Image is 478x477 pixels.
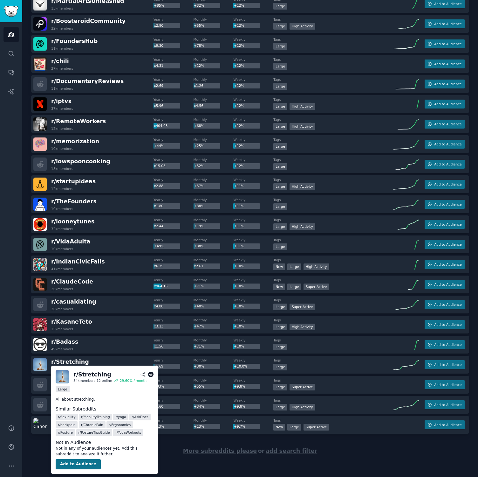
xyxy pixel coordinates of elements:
dt: Weekly [233,158,273,162]
dt: Tags [273,137,393,142]
span: r/ YogaWorkouts [115,430,141,435]
div: Large [273,43,287,50]
dt: Weekly [233,117,273,122]
div: Large [273,304,287,310]
span: Add to Audience [434,62,461,66]
span: r/ chili [51,58,69,64]
span: r/ looneytunes [51,218,94,225]
div: 10k members [51,146,73,151]
div: Large [273,83,287,90]
dt: Yearly [154,158,194,162]
dt: Similar Subreddits [56,406,154,412]
button: Add to Audience [425,420,465,429]
span: r/ AskDocs [132,415,148,419]
dt: Tags [273,37,393,42]
span: x2.88 [154,184,163,188]
div: Large [273,163,287,170]
div: Large [273,404,287,410]
dt: Tags [273,358,393,362]
span: x4.80 [154,304,163,308]
div: High Activity [290,23,315,30]
div: Large [56,386,70,392]
span: r/ MobilityTraining [81,415,110,419]
dt: Monthly [194,137,234,142]
div: Large [273,23,287,30]
dt: Yearly [154,278,194,282]
button: Add to Audience [425,80,465,88]
button: Add to Audience [425,300,465,309]
div: 37k members [51,106,73,111]
dt: Monthly [194,398,234,403]
img: chili [33,57,47,71]
span: +12% [194,64,204,67]
span: x964.15 [154,284,167,288]
div: Large [273,364,287,370]
span: +12% [234,4,244,7]
dt: Monthly [194,37,234,42]
div: Large [273,243,287,250]
span: +44% [154,144,164,148]
dt: Yearly [154,97,194,102]
span: r/ startupideas [51,178,96,185]
span: +12% [234,44,244,47]
div: Large [273,344,287,350]
dt: Tags [273,318,393,322]
dt: Weekly [233,77,273,82]
div: 26k members [51,287,73,291]
span: r/ Stretching [51,359,89,365]
dt: Monthly [194,298,234,302]
span: +9.8% [234,404,245,408]
dt: Yearly [154,298,194,302]
dt: Tags [273,117,393,122]
button: Add to Audience [425,340,465,349]
span: +38% [194,204,204,208]
dt: Monthly [194,17,234,22]
span: +12% [234,64,244,67]
span: +19% [194,224,204,228]
dt: Weekly [233,298,273,302]
img: iptvx [33,97,47,111]
span: r/ FoundersHub [51,38,98,44]
button: Add to Audience [425,120,465,129]
span: Add to Audience [434,362,461,367]
img: FoundersHub [33,37,47,51]
dt: Monthly [194,158,234,162]
div: 22k members [51,26,73,31]
dt: Monthly [194,358,234,362]
span: Add to Audience [434,342,461,347]
dt: Tags [273,258,393,262]
span: x6.35 [154,264,163,268]
dt: Yearly [154,117,194,122]
dt: Tags [273,158,393,162]
span: Add to Audience [434,282,461,287]
span: +12% [234,164,244,168]
span: Add to Audience [434,82,461,86]
div: 11k members [51,86,73,91]
div: High Activity [290,324,315,330]
span: +55% [194,24,204,27]
span: Add to Audience [434,242,461,247]
span: Add to Audience [434,302,461,307]
div: 15k members [51,327,73,331]
img: TheFounders [33,198,47,211]
dt: Weekly [233,97,273,102]
div: Large [287,284,301,290]
span: Add to Audience [434,423,461,427]
dt: Weekly [233,338,273,342]
dt: Yearly [154,338,194,342]
dt: Tags [273,97,393,102]
dt: Tags [273,178,393,182]
span: Add to Audience [434,122,461,126]
span: +71% [194,344,204,348]
dt: Tags [273,338,393,342]
div: 13k members [51,6,73,11]
dt: Yearly [154,17,194,22]
span: +11% [234,244,244,248]
dt: Monthly [194,97,234,102]
dt: Tags [273,77,393,82]
span: r/ memorization [51,138,99,144]
span: x5.96 [154,104,163,108]
dt: Weekly [233,17,273,22]
span: r/ Ergonomics [109,423,131,427]
img: Badass [33,338,47,351]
